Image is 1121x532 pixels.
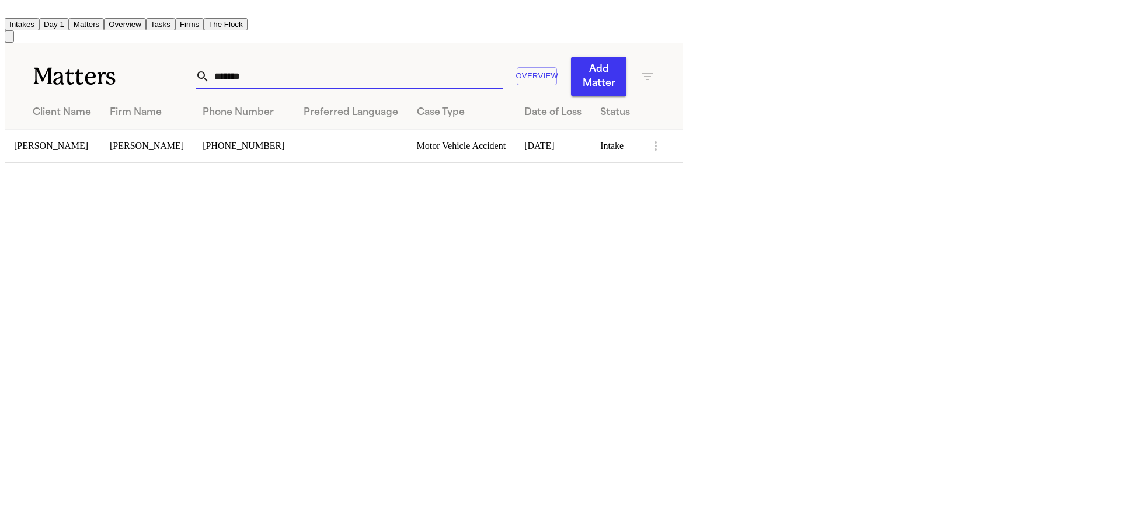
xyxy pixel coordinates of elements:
[193,129,294,162] td: [PHONE_NUMBER]
[600,106,630,120] div: Status
[524,106,582,120] div: Date of Loss
[204,18,248,30] button: The Flock
[33,106,91,120] div: Client Name
[33,62,196,91] h1: Matters
[515,129,591,162] td: [DATE]
[408,129,516,162] td: Motor Vehicle Accident
[204,19,248,29] a: The Flock
[5,5,19,16] img: Finch Logo
[517,67,557,85] button: Overview
[146,18,175,30] button: Tasks
[39,18,69,30] button: Day 1
[5,129,100,162] td: [PERSON_NAME]
[175,19,204,29] a: Firms
[417,106,506,120] div: Case Type
[5,8,19,18] a: Home
[146,19,175,29] a: Tasks
[591,129,639,162] td: Intake
[304,106,398,120] div: Preferred Language
[5,18,39,30] button: Intakes
[39,19,69,29] a: Day 1
[571,57,626,96] button: Add Matter
[175,18,204,30] button: Firms
[69,18,104,30] button: Matters
[100,129,193,162] td: [PERSON_NAME]
[203,106,284,120] div: Phone Number
[110,106,184,120] div: Firm Name
[104,18,146,30] button: Overview
[69,19,104,29] a: Matters
[104,19,146,29] a: Overview
[5,19,39,29] a: Intakes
